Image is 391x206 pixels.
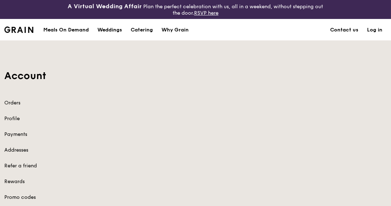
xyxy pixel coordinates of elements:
a: GrainGrain [4,19,33,40]
div: Why Grain [161,19,189,41]
div: Plan the perfect celebration with us, all in a weekend, without stepping out the door. [65,3,326,16]
a: Why Grain [157,19,193,41]
h3: A Virtual Wedding Affair [68,3,142,10]
a: RSVP here [194,10,218,16]
a: Log in [363,19,387,41]
a: Promo codes [4,194,93,201]
img: Grain [4,26,33,33]
div: Weddings [97,19,122,41]
a: Catering [126,19,157,41]
h1: Account [4,69,387,82]
a: Rewards [4,178,93,185]
a: Weddings [93,19,126,41]
a: Payments [4,131,93,138]
div: Catering [131,19,153,41]
a: Refer a friend [4,162,93,170]
a: Orders [4,99,93,107]
div: Meals On Demand [43,19,89,41]
a: Profile [4,115,93,122]
a: Addresses [4,147,93,154]
a: Contact us [326,19,363,41]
